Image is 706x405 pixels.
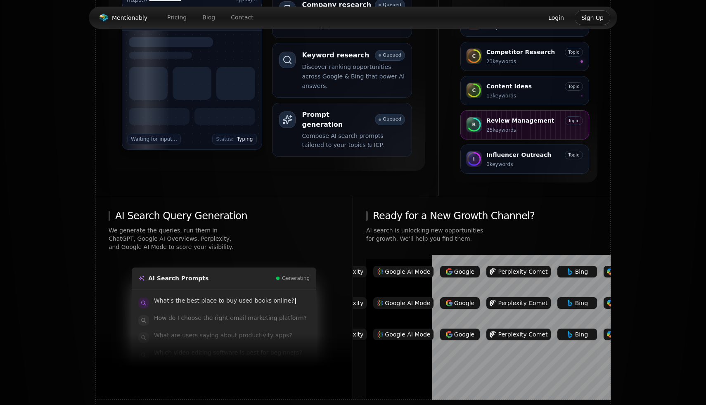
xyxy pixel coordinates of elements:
[498,299,547,307] span: Perplexity Comet
[115,209,247,223] span: AI Search Query Generation
[109,226,267,251] span: We generate the queries, run them in ChatGPT, Google AI Overviews, Perplexity, and Google AI Mode...
[472,52,476,60] span: C
[575,299,588,307] span: Bing
[302,110,372,130] p: Prompt generation
[237,136,253,142] span: Typing
[375,114,405,125] span: Queued
[385,268,430,276] span: Google AI Mode
[565,48,583,57] span: Topic
[486,127,516,133] div: 25 keywords
[575,330,588,339] span: Bing
[282,275,310,282] span: Generating
[216,136,233,142] span: Status:
[472,87,476,94] span: C
[498,268,547,276] span: Perplexity Comet
[565,151,583,159] span: Topic
[161,11,193,24] a: Pricing
[148,274,208,282] p: AI Search Prompts
[486,151,551,159] p: Influencer Outreach
[472,121,476,128] span: R
[486,116,554,125] p: Review Management
[302,50,370,60] p: Keyword research
[112,14,147,22] span: Mentionably
[575,268,588,276] span: Bing
[154,296,310,306] p: What's the best place to buy used books online?
[224,11,260,24] a: Contact
[541,10,571,26] button: Login
[302,62,405,90] p: Discover ranking opportunities across Google & Bing that power AI answers.
[154,348,310,358] p: Which video editing software is best for beginners?
[486,48,555,56] p: Competitor Research
[574,10,611,26] button: Sign Up
[486,82,532,90] p: Content Ideas
[565,116,583,125] span: Topic
[385,330,430,339] span: Google AI Mode
[473,155,475,163] span: I
[385,299,430,307] span: Google AI Mode
[131,136,177,142] span: Waiting for input…
[302,131,405,150] p: Compose AI search prompts tailored to your topics & ICP.
[154,331,310,340] p: What are users saying about productivity apps?
[366,226,525,243] span: AI search is unlocking new opportunities for growth. We'll help you find them.
[454,268,474,276] span: Google
[486,92,516,99] div: 13 keywords
[196,11,222,24] a: Blog
[454,330,474,339] span: Google
[454,299,474,307] span: Google
[373,209,535,223] span: Ready for a New Growth Channel?
[498,330,547,339] span: Perplexity Comet
[375,50,405,61] span: Queued
[565,82,583,91] span: Topic
[95,12,151,24] a: Mentionably
[486,161,513,168] div: 0 keywords
[486,58,516,65] div: 23 keywords
[99,14,109,22] img: Mentionably logo
[154,313,310,323] p: How do I choose the right email marketing platform?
